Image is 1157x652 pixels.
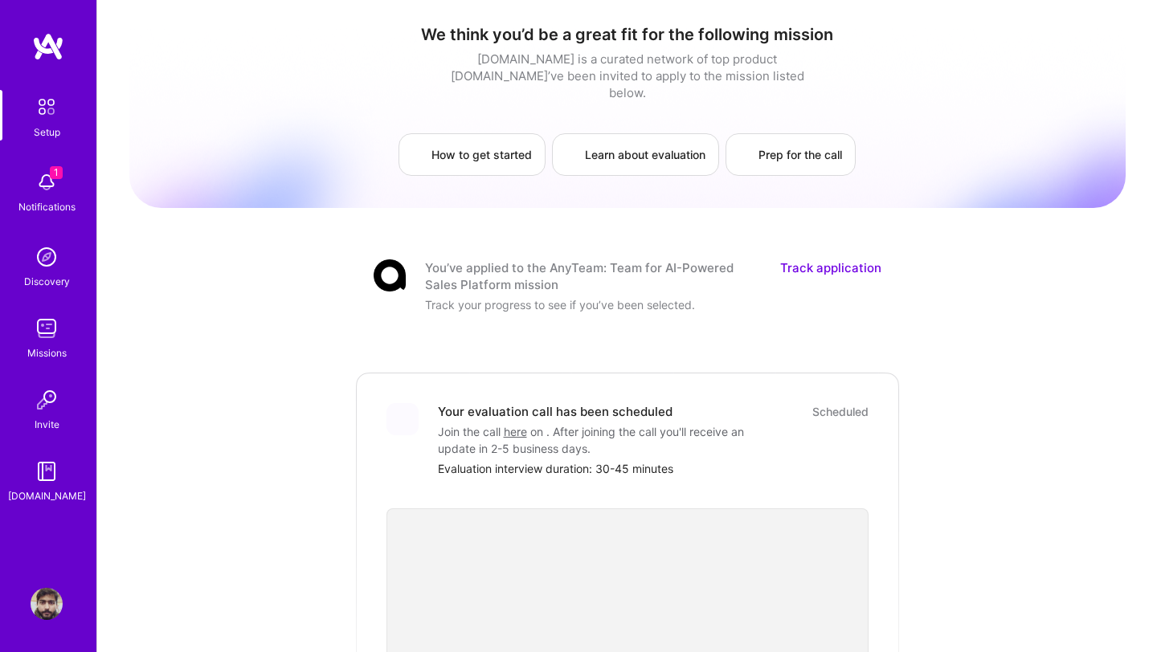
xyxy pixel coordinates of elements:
[393,410,411,428] img: Loading
[780,259,881,293] a: Track application
[27,344,67,361] div: Missions
[447,51,808,101] div: [DOMAIN_NAME] is a curated network of top product [DOMAIN_NAME]’ve been invited to apply to the m...
[32,32,64,61] img: logo
[438,460,869,477] div: Evaluation interview duration: 30-45 minutes
[812,403,869,420] div: Scheduled
[24,273,70,290] div: Discovery
[504,425,527,438] a: here
[31,312,63,344] img: teamwork
[31,166,63,198] img: bell
[31,241,63,273] img: discovery
[438,403,673,420] div: Your evaluation call has been scheduled
[31,455,63,487] img: guide book
[425,259,761,293] div: You’ve applied to the AnyTeam: Team for AI-Powered Sales Platform mission
[27,588,67,620] a: User Avatar
[399,133,546,176] a: How to get started
[34,124,60,141] div: Setup
[31,384,63,416] img: Invite
[566,149,578,161] img: Learn about evaluation
[739,149,752,161] img: Prep for the call
[438,423,759,457] div: Join the call on . After joining the call you'll receive an update in 2-5 business days.
[129,25,1126,44] h1: We think you’d be a great fit for the following mission
[50,166,63,179] span: 1
[374,259,406,291] img: Company Logo
[31,588,63,620] img: User Avatar
[425,296,746,313] div: Track your progress to see if you’ve been selected.
[18,198,76,215] div: Notifications
[30,90,63,124] img: setup
[35,416,59,433] div: Invite
[8,487,86,504] div: [DOMAIN_NAME]
[552,133,719,176] a: Learn about evaluation
[726,133,856,176] a: Prep for the call
[412,149,425,161] img: How to get started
